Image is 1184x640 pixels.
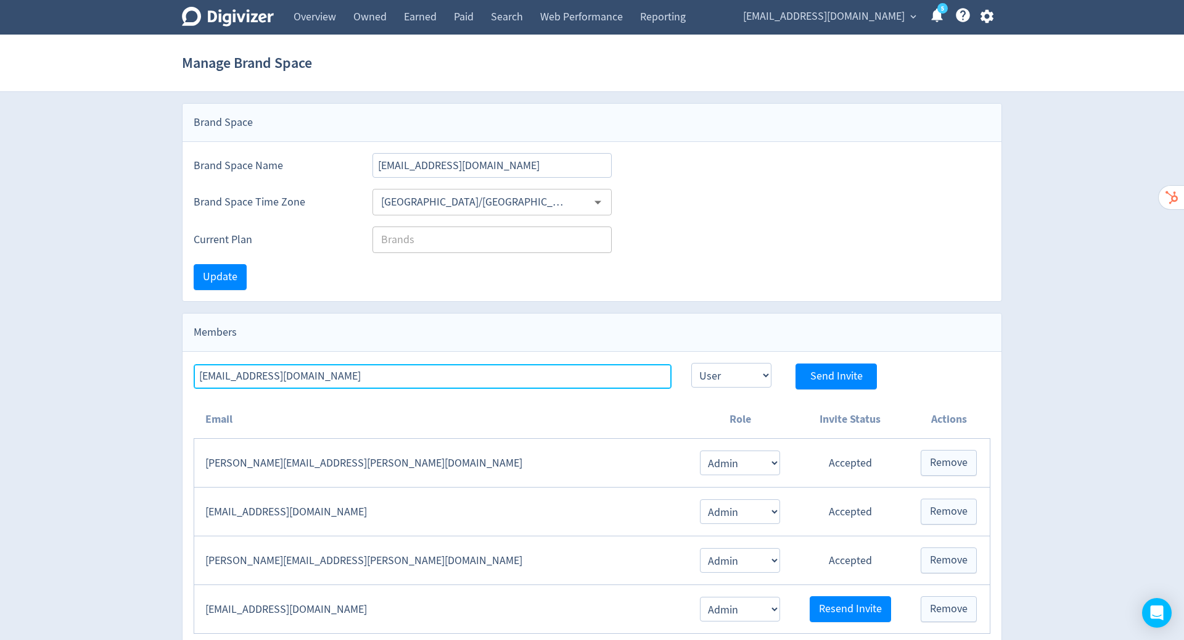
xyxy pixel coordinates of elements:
th: Invite Status [792,401,908,439]
button: Remove [921,547,977,573]
button: Remove [921,499,977,525]
input: Email to invite [194,364,672,389]
th: Actions [908,401,990,439]
label: Brand Space Name [194,158,353,173]
label: Brand Space Time Zone [194,194,353,210]
span: Remove [930,555,968,566]
td: [EMAIL_ADDRESS][DOMAIN_NAME] [194,488,688,536]
button: [EMAIL_ADDRESS][DOMAIN_NAME] [739,7,919,27]
button: Send Invite [795,364,877,389]
a: 5 [937,3,948,14]
span: [EMAIL_ADDRESS][DOMAIN_NAME] [743,7,905,27]
button: Open [588,193,607,212]
div: Members [183,314,1001,352]
text: 5 [941,4,944,13]
button: Remove [921,596,977,622]
h1: Manage Brand Space [182,43,312,83]
th: Role [688,401,792,439]
td: Accepted [792,488,908,536]
label: Current Plan [194,232,353,247]
td: [PERSON_NAME][EMAIL_ADDRESS][PERSON_NAME][DOMAIN_NAME] [194,439,688,488]
span: Send Invite [810,371,863,382]
span: Remove [930,506,968,517]
div: Open Intercom Messenger [1142,598,1172,628]
button: Update [194,264,247,290]
span: Update [203,272,237,283]
th: Email [194,401,688,439]
td: Accepted [792,439,908,488]
input: Select Timezone [376,193,572,212]
span: Remove [930,457,968,468]
td: [EMAIL_ADDRESS][DOMAIN_NAME] [194,585,688,634]
input: Brand Space [372,153,612,178]
button: Remove [921,450,977,476]
span: Resend Invite [819,604,882,615]
td: [PERSON_NAME][EMAIL_ADDRESS][PERSON_NAME][DOMAIN_NAME] [194,536,688,585]
button: Resend Invite [810,596,891,622]
td: Accepted [792,536,908,585]
div: Brand Space [183,104,1001,142]
span: expand_more [908,11,919,22]
span: Remove [930,604,968,615]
